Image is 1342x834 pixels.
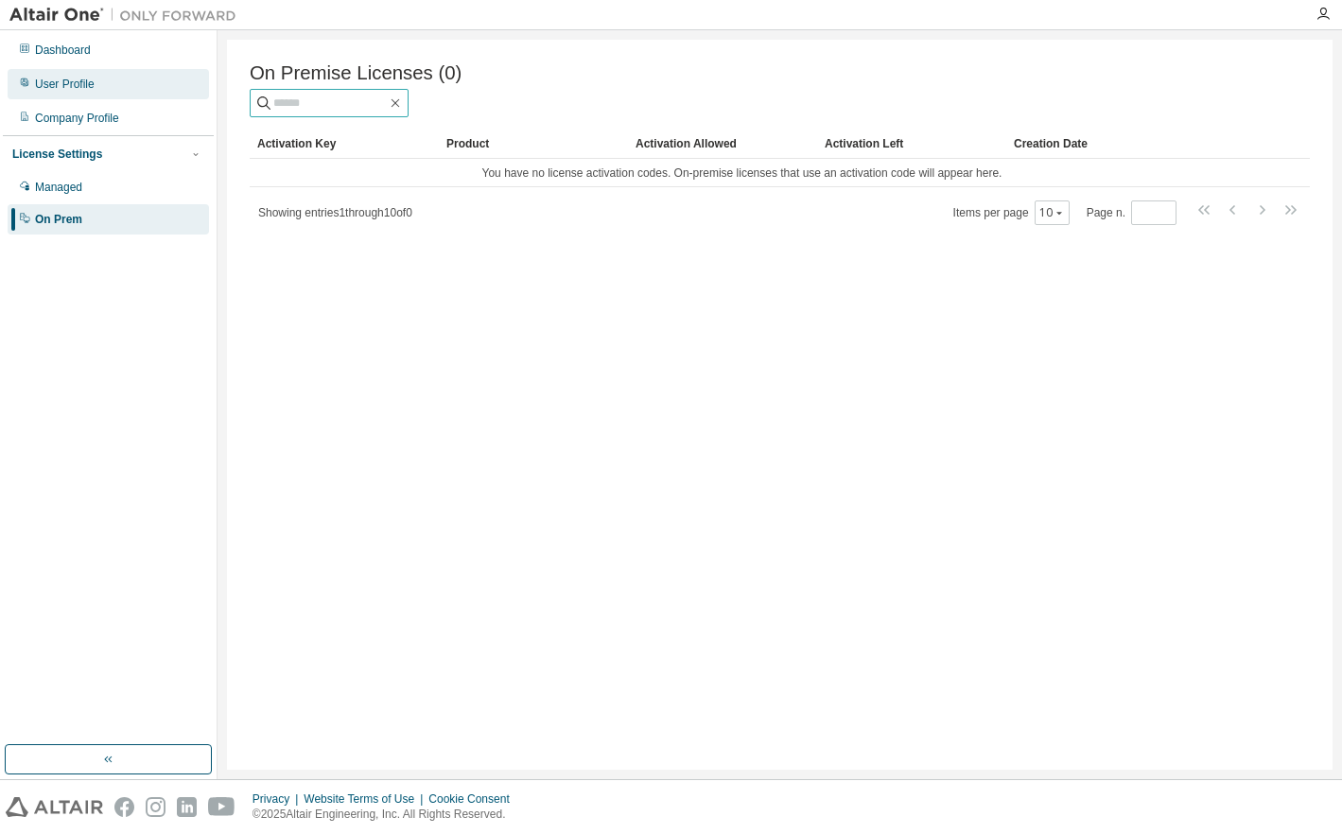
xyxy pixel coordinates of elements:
img: Altair One [9,6,246,25]
div: Managed [35,180,82,195]
img: facebook.svg [114,797,134,817]
span: On Premise Licenses (0) [250,62,462,84]
div: Dashboard [35,43,91,58]
p: © 2025 Altair Engineering, Inc. All Rights Reserved. [253,807,521,823]
span: Showing entries 1 through 10 of 0 [258,206,412,219]
div: Activation Left [825,129,999,159]
img: youtube.svg [208,797,235,817]
div: User Profile [35,77,95,92]
img: linkedin.svg [177,797,197,817]
span: Items per page [953,200,1070,225]
div: Cookie Consent [428,791,520,807]
span: Page n. [1087,200,1176,225]
img: instagram.svg [146,797,166,817]
div: On Prem [35,212,82,227]
div: License Settings [12,147,102,162]
td: You have no license activation codes. On-premise licenses that use an activation code will appear... [250,159,1234,187]
div: Product [446,129,620,159]
button: 10 [1039,205,1065,220]
div: Privacy [253,791,304,807]
div: Activation Allowed [636,129,810,159]
div: Creation Date [1014,129,1227,159]
img: altair_logo.svg [6,797,103,817]
div: Activation Key [257,129,431,159]
div: Website Terms of Use [304,791,428,807]
div: Company Profile [35,111,119,126]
